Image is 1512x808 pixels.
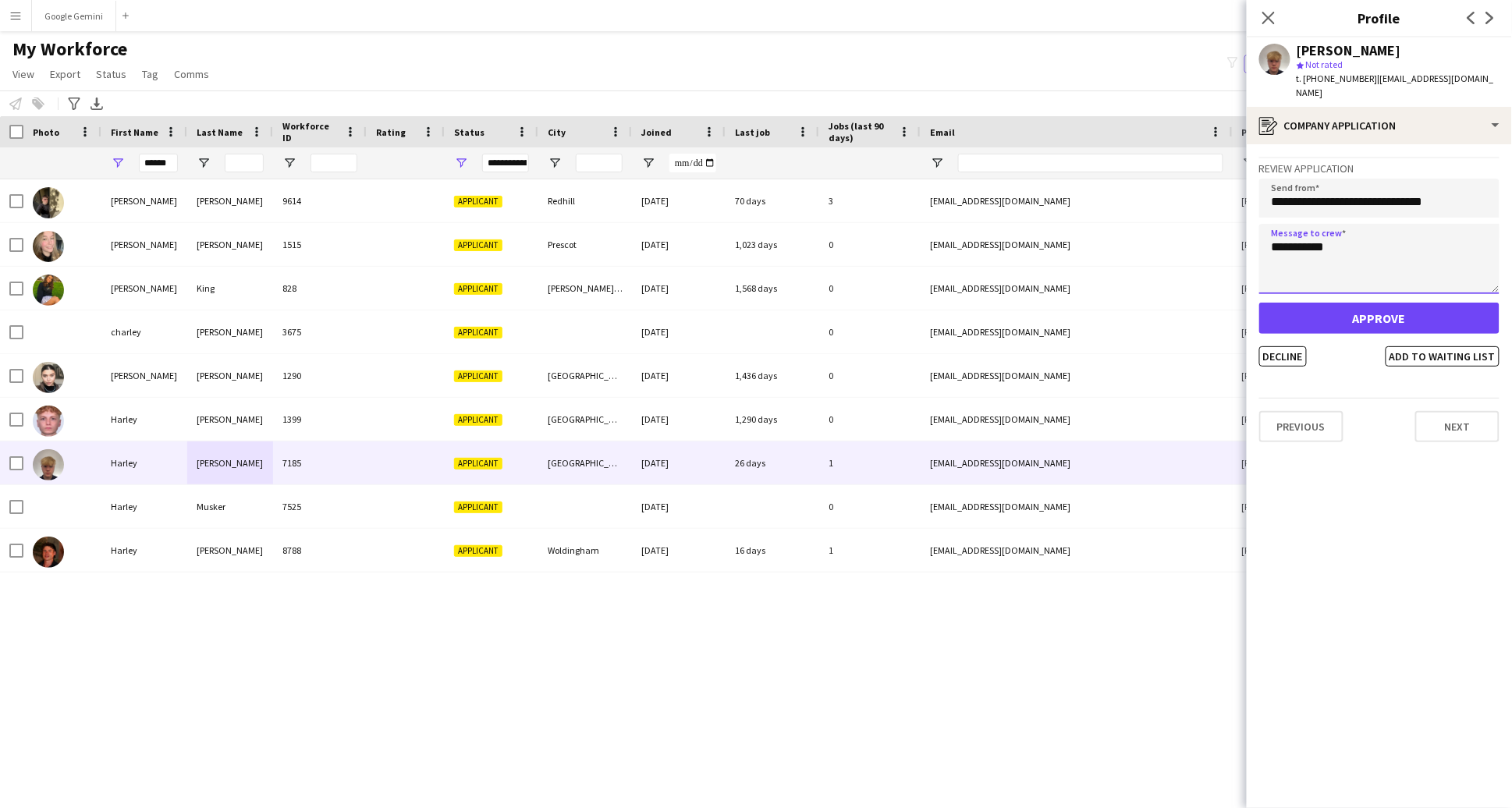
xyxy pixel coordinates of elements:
[1297,73,1494,98] span: | [EMAIL_ADDRESS][DOMAIN_NAME]
[311,154,357,172] input: Workforce ID Filter Input
[6,64,41,84] a: View
[632,310,726,353] div: [DATE]
[1233,267,1432,310] div: [PHONE_NUMBER]
[819,310,921,353] div: 0
[726,267,819,310] div: 1,568 days
[726,223,819,266] div: 1,023 days
[538,398,632,441] div: [GEOGRAPHIC_DATA]
[548,126,566,138] span: City
[576,154,623,172] input: City Filter Input
[1233,310,1432,353] div: [PHONE_NUMBER]
[454,370,502,382] span: Applicant
[1306,58,1343,70] span: Not rated
[1259,161,1500,175] h3: Review Application
[90,64,133,84] a: Status
[50,67,80,81] span: Export
[1233,223,1432,266] div: [PHONE_NUMBER]
[921,398,1233,441] div: [EMAIL_ADDRESS][DOMAIN_NAME]
[33,275,64,306] img: Charley King
[187,179,273,222] div: [PERSON_NAME]
[187,223,273,266] div: [PERSON_NAME]
[632,441,726,484] div: [DATE]
[12,37,127,61] span: My Workforce
[1259,303,1500,334] button: Approve
[819,485,921,528] div: 0
[101,354,187,397] div: [PERSON_NAME]
[1242,156,1256,170] button: Open Filter Menu
[454,283,502,295] span: Applicant
[273,179,367,222] div: 9614
[139,154,178,172] input: First Name Filter Input
[641,156,655,170] button: Open Filter Menu
[1233,179,1432,222] div: [PHONE_NUMBER]
[921,179,1233,222] div: [EMAIL_ADDRESS][DOMAIN_NAME]
[101,310,187,353] div: charley
[1415,411,1500,442] button: Next
[454,501,502,513] span: Applicant
[273,441,367,484] div: 7185
[33,449,64,480] img: Harley Laughton
[1386,346,1500,367] button: Add to waiting list
[726,179,819,222] div: 70 days
[921,267,1233,310] div: [EMAIL_ADDRESS][DOMAIN_NAME]
[1233,441,1432,484] div: [PHONE_NUMBER]
[454,327,502,338] span: Applicant
[538,529,632,572] div: Woldingham
[1247,107,1512,144] div: Company application
[1259,411,1343,442] button: Previous
[282,120,339,144] span: Workforce ID
[187,398,273,441] div: [PERSON_NAME]
[538,354,632,397] div: [GEOGRAPHIC_DATA]
[376,126,406,138] span: Rating
[273,354,367,397] div: 1290
[548,156,562,170] button: Open Filter Menu
[829,120,893,144] span: Jobs (last 90 days)
[168,64,215,84] a: Comms
[632,223,726,266] div: [DATE]
[282,156,296,170] button: Open Filter Menu
[819,223,921,266] div: 0
[142,67,158,81] span: Tag
[921,354,1233,397] div: [EMAIL_ADDRESS][DOMAIN_NAME]
[96,67,126,81] span: Status
[726,398,819,441] div: 1,290 days
[225,154,264,172] input: Last Name Filter Input
[1259,346,1307,367] button: Decline
[819,398,921,441] div: 0
[819,179,921,222] div: 3
[632,267,726,310] div: [DATE]
[1233,354,1432,397] div: [PHONE_NUMBER]
[187,354,273,397] div: [PERSON_NAME]
[1233,485,1432,528] div: [PHONE_NUMBER]
[187,441,273,484] div: [PERSON_NAME]
[33,231,64,262] img: Charley Johnson
[632,529,726,572] div: [DATE]
[197,156,211,170] button: Open Filter Menu
[33,126,59,138] span: Photo
[735,126,770,138] span: Last job
[641,126,672,138] span: Joined
[101,441,187,484] div: Harley
[101,529,187,572] div: Harley
[1297,44,1401,58] div: [PERSON_NAME]
[32,1,116,31] button: Google Gemini
[1247,8,1512,28] h3: Profile
[33,406,64,437] img: Harley Kurt
[454,239,502,251] span: Applicant
[538,179,632,222] div: Redhill
[273,485,367,528] div: 7525
[273,310,367,353] div: 3675
[454,126,484,138] span: Status
[454,414,502,426] span: Applicant
[101,223,187,266] div: [PERSON_NAME]
[273,223,367,266] div: 1515
[921,441,1233,484] div: [EMAIL_ADDRESS][DOMAIN_NAME]
[1244,55,1322,73] button: Everyone9,767
[930,126,955,138] span: Email
[174,67,209,81] span: Comms
[1242,126,1269,138] span: Phone
[632,485,726,528] div: [DATE]
[1233,398,1432,441] div: [PHONE_NUMBER]
[958,154,1223,172] input: Email Filter Input
[454,545,502,557] span: Applicant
